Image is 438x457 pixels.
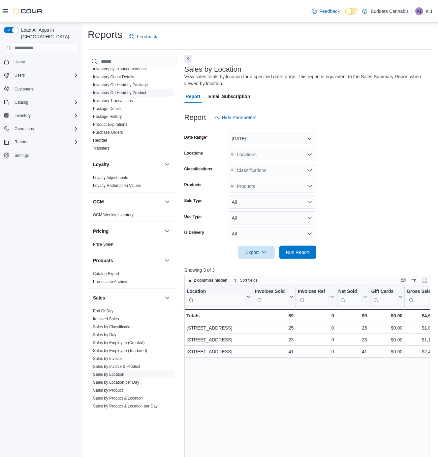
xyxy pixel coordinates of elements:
a: Inventory On Hand by Product [93,90,146,95]
div: 41 [338,348,367,356]
div: Invoices Sold [255,289,288,295]
a: Customers [12,85,36,93]
button: Net Sold [338,289,367,305]
div: Invoices Ref [298,289,328,295]
div: 89 [338,312,367,320]
span: Inventory [12,112,78,120]
label: Locations [184,151,203,156]
button: Operations [12,125,37,133]
span: Loyalty Adjustments [93,175,128,180]
span: Reorder [93,138,107,143]
a: OCM Weekly Inventory [93,213,134,217]
p: Budders Cannabis [371,7,409,15]
span: Catalog [12,98,78,106]
label: Sale Type [184,198,203,203]
div: Totals [186,312,251,320]
div: $0.00 [371,336,402,344]
div: 41 [255,348,294,356]
div: [STREET_ADDRESS] [187,324,251,332]
span: Home [15,59,25,65]
a: Loyalty Redemption Values [93,183,141,188]
div: 23 [338,336,367,344]
label: Classifications [184,166,212,172]
div: [STREET_ADDRESS] [187,348,251,356]
div: Invoices Ref [298,289,328,305]
div: $0.00 [371,348,402,356]
button: Gift Cards [371,289,402,305]
div: Sales [88,307,176,421]
a: Product Expirations [93,122,127,127]
div: Gift Cards [371,289,397,295]
div: K 1 [415,7,423,15]
h3: Pricing [93,228,109,234]
div: 25 [338,324,367,332]
span: Customers [15,87,34,92]
a: Itemized Sales [93,317,119,321]
button: Reports [1,137,81,147]
span: Feedback [137,33,157,40]
nav: Complex example [4,54,78,177]
button: Home [1,57,81,67]
div: 0 [298,348,334,356]
a: Catalog Export [93,271,119,276]
div: View sales totals by location for a specified date range. This report is equivalent to the Sales ... [184,73,429,87]
h3: Sales [93,295,105,301]
h3: Report [184,114,206,122]
a: End Of Day [93,309,113,313]
button: All [228,227,316,240]
div: Gift Card Sales [371,289,397,305]
span: Sales by Invoice & Product [93,364,140,369]
h3: Loyalty [93,161,109,168]
a: Sales by Invoice [93,356,122,361]
button: Customers [1,84,81,93]
h3: OCM [93,198,104,205]
div: 0 [298,324,334,332]
button: Display options [410,276,418,284]
a: Inventory by Product Historical [93,67,147,71]
div: Pricing [88,240,176,251]
div: [STREET_ADDRESS] [187,336,251,344]
h3: Products [93,257,113,264]
a: Inventory Transactions [93,98,133,103]
button: Loyalty [93,161,162,168]
div: 0 [298,312,334,320]
button: Products [93,257,162,264]
button: Users [12,71,27,79]
button: Next [184,55,192,63]
div: Location [187,289,245,295]
button: 2 columns hidden [185,276,230,284]
span: Export [242,246,271,259]
div: 25 [255,324,294,332]
button: Invoices Ref [298,289,334,305]
div: $0.00 [371,324,402,332]
button: Invoices Sold [255,289,294,305]
label: Use Type [184,214,202,219]
span: Email Subscription [208,90,250,103]
span: Run Report [286,249,310,256]
a: Sales by Classification [93,325,133,329]
span: Feedback [320,8,340,15]
span: End Of Day [93,308,113,314]
button: Sort fields [231,276,260,284]
a: Sales by Day [93,333,116,337]
button: Reports [12,138,31,146]
button: OCM [163,198,171,206]
a: Price Sheet [93,242,113,247]
div: 89 [255,312,294,320]
span: Inventory [15,113,31,118]
span: Package Details [93,106,122,111]
button: Pricing [93,228,162,234]
a: Transfers [93,146,109,151]
button: OCM [93,198,162,205]
a: Inventory On Hand by Package [93,83,148,87]
a: Sales by Employee (Created) [93,340,145,345]
span: Users [12,71,78,79]
span: Inventory On Hand by Package [93,82,148,88]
